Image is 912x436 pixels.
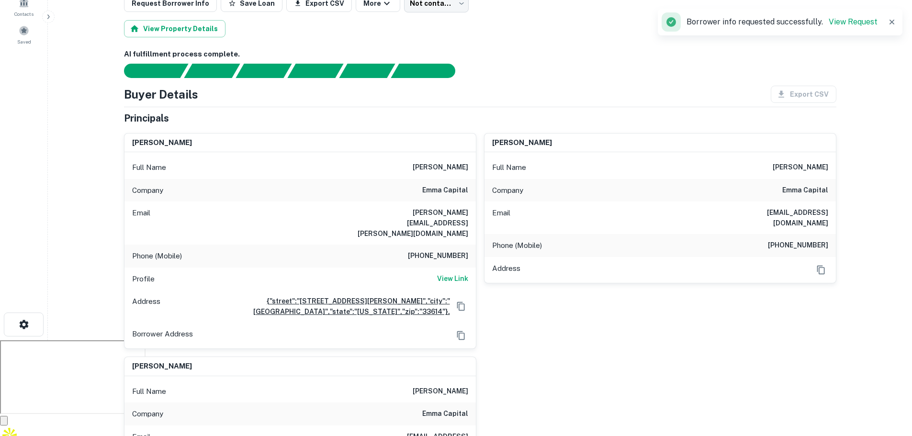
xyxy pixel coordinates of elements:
[132,408,163,420] p: Company
[353,207,468,239] h6: [PERSON_NAME][EMAIL_ADDRESS][PERSON_NAME][DOMAIN_NAME]
[782,185,828,196] h6: emma capital
[408,250,468,262] h6: [PHONE_NUMBER]
[132,137,192,148] h6: [PERSON_NAME]
[132,386,166,397] p: Full Name
[492,137,552,148] h6: [PERSON_NAME]
[454,299,468,313] button: Copy Address
[413,386,468,397] h6: [PERSON_NAME]
[492,162,526,173] p: Full Name
[124,111,169,125] h5: Principals
[132,185,163,196] p: Company
[454,328,468,343] button: Copy Address
[437,273,468,285] a: View Link
[132,162,166,173] p: Full Name
[17,38,31,45] span: Saved
[3,22,45,47] a: Saved
[864,359,912,405] iframe: Chat Widget
[422,408,468,420] h6: emma capital
[492,240,542,251] p: Phone (Mobile)
[829,17,878,26] a: View Request
[132,207,150,239] p: Email
[391,64,467,78] div: AI fulfillment process complete.
[773,162,828,173] h6: [PERSON_NAME]
[713,207,828,228] h6: [EMAIL_ADDRESS][DOMAIN_NAME]
[236,64,292,78] div: Documents found, AI parsing details...
[814,263,828,277] button: Copy Address
[492,185,523,196] p: Company
[132,250,182,262] p: Phone (Mobile)
[413,162,468,173] h6: [PERSON_NAME]
[768,240,828,251] h6: [PHONE_NUMBER]
[184,64,240,78] div: Your request is received and processing...
[132,328,193,343] p: Borrower Address
[287,64,343,78] div: Principals found, AI now looking for contact information...
[339,64,395,78] div: Principals found, still searching for contact information. This may take time...
[14,10,34,18] span: Contacts
[492,207,510,228] p: Email
[437,273,468,284] h6: View Link
[113,64,184,78] div: Sending borrower request to AI...
[124,86,198,103] h4: Buyer Details
[124,20,225,37] button: View Property Details
[492,263,520,277] p: Address
[132,273,155,285] p: Profile
[124,49,836,60] h6: AI fulfillment process complete.
[422,185,468,196] h6: emma capital
[687,16,878,28] p: Borrower info requested successfully.
[132,296,160,317] p: Address
[164,296,450,317] a: {"street":"[STREET_ADDRESS][PERSON_NAME]","city":"[GEOGRAPHIC_DATA]","state":"[US_STATE]","zip":"...
[132,361,192,372] h6: [PERSON_NAME]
